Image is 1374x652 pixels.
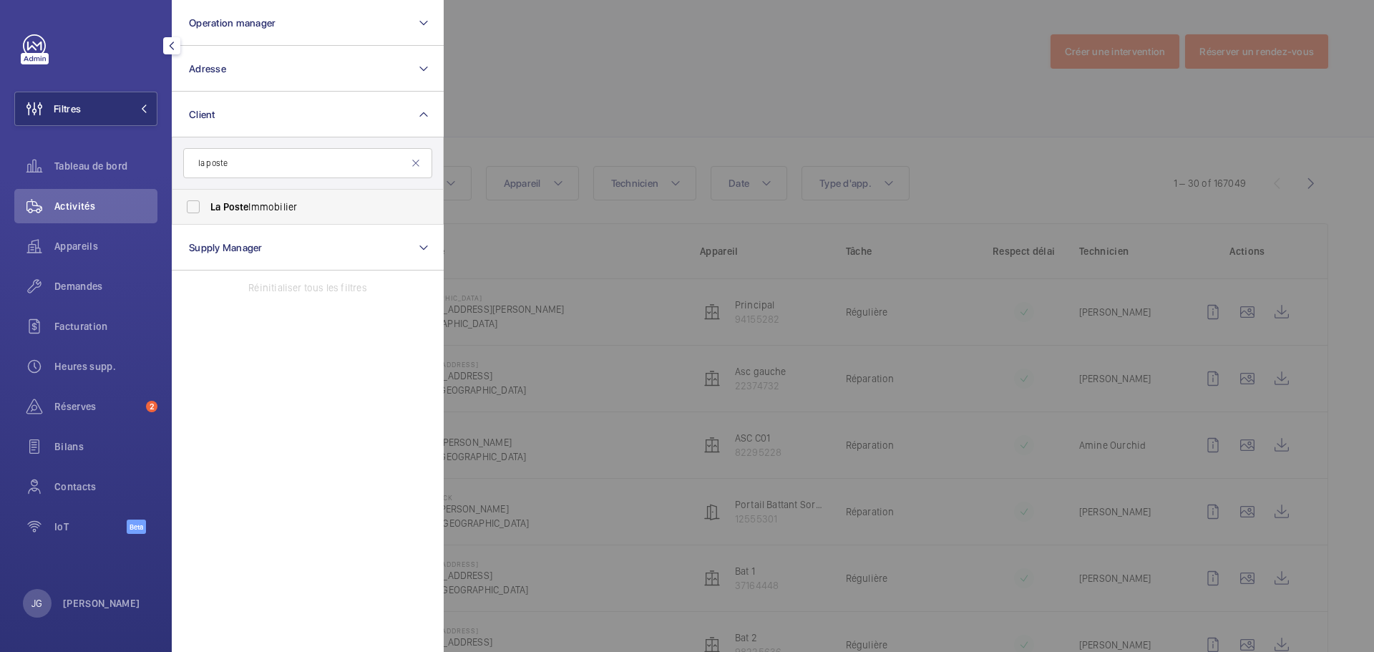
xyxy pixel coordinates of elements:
span: Bilans [54,439,157,454]
span: Filtres [54,102,81,116]
span: Beta [127,520,146,534]
p: JG [31,596,42,610]
span: 2 [146,401,157,412]
span: Facturation [54,319,157,334]
p: [PERSON_NAME] [63,596,140,610]
span: Heures supp. [54,359,157,374]
button: Filtres [14,92,157,126]
span: Appareils [54,239,157,253]
span: Contacts [54,480,157,494]
span: Demandes [54,279,157,293]
span: Réserves [54,399,140,414]
span: Activités [54,199,157,213]
span: Tableau de bord [54,159,157,173]
span: IoT [54,520,127,534]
